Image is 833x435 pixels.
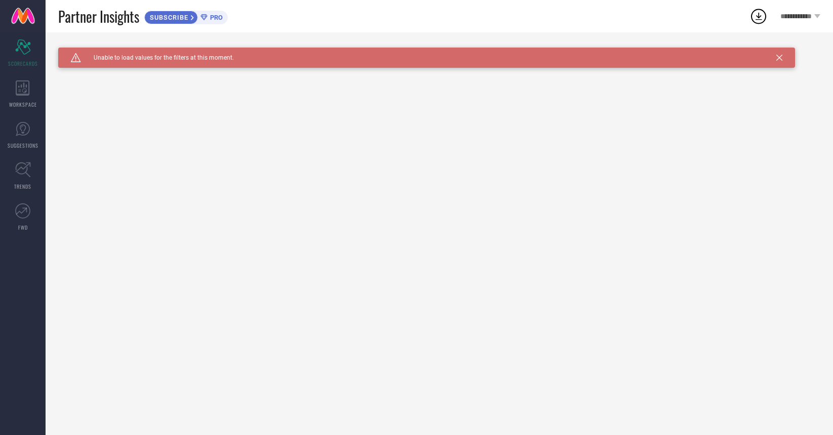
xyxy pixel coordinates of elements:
span: PRO [207,14,223,21]
span: TRENDS [14,183,31,190]
div: Open download list [749,7,768,25]
span: SCORECARDS [8,60,38,67]
div: Unable to load filters at this moment. Please try later. [58,48,820,56]
span: Partner Insights [58,6,139,27]
span: Unable to load values for the filters at this moment. [81,54,234,61]
span: SUBSCRIBE [145,14,191,21]
span: SUGGESTIONS [8,142,38,149]
span: WORKSPACE [9,101,37,108]
a: SUBSCRIBEPRO [144,8,228,24]
span: FWD [18,224,28,231]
